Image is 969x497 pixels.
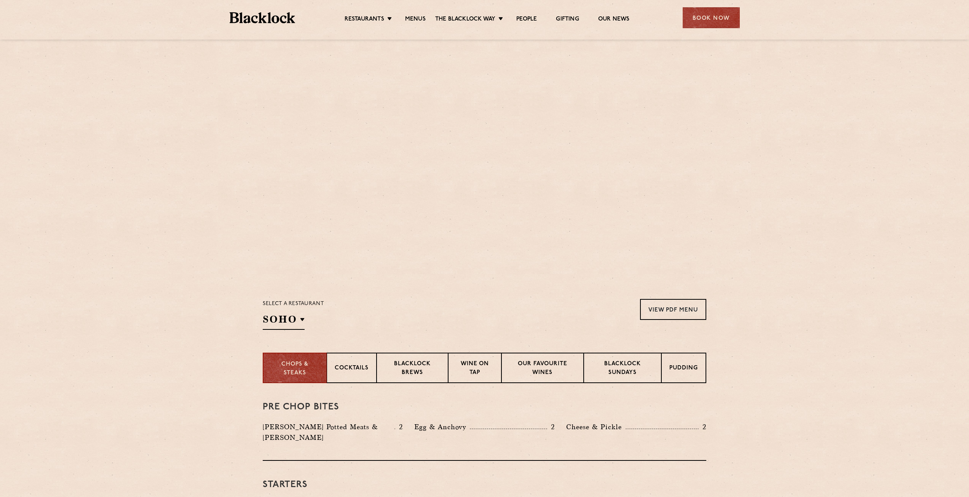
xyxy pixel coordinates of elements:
[456,360,493,378] p: Wine on Tap
[405,16,426,24] a: Menus
[335,364,369,374] p: Cocktails
[509,360,575,378] p: Our favourite wines
[435,16,495,24] a: The Blacklock Way
[263,402,706,412] h3: Pre Chop Bites
[263,313,305,330] h2: SOHO
[547,422,555,432] p: 2
[683,7,740,28] div: Book Now
[395,422,403,432] p: 2
[592,360,653,378] p: Blacklock Sundays
[414,422,470,432] p: Egg & Anchovy
[385,360,440,378] p: Blacklock Brews
[699,422,706,432] p: 2
[669,364,698,374] p: Pudding
[263,480,706,490] h3: Starters
[640,299,706,320] a: View PDF Menu
[271,360,319,377] p: Chops & Steaks
[263,422,394,443] p: [PERSON_NAME] Potted Meats & [PERSON_NAME]
[516,16,537,24] a: People
[230,12,295,23] img: BL_Textured_Logo-footer-cropped.svg
[566,422,626,432] p: Cheese & Pickle
[263,299,324,309] p: Select a restaurant
[345,16,384,24] a: Restaurants
[598,16,630,24] a: Our News
[556,16,579,24] a: Gifting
